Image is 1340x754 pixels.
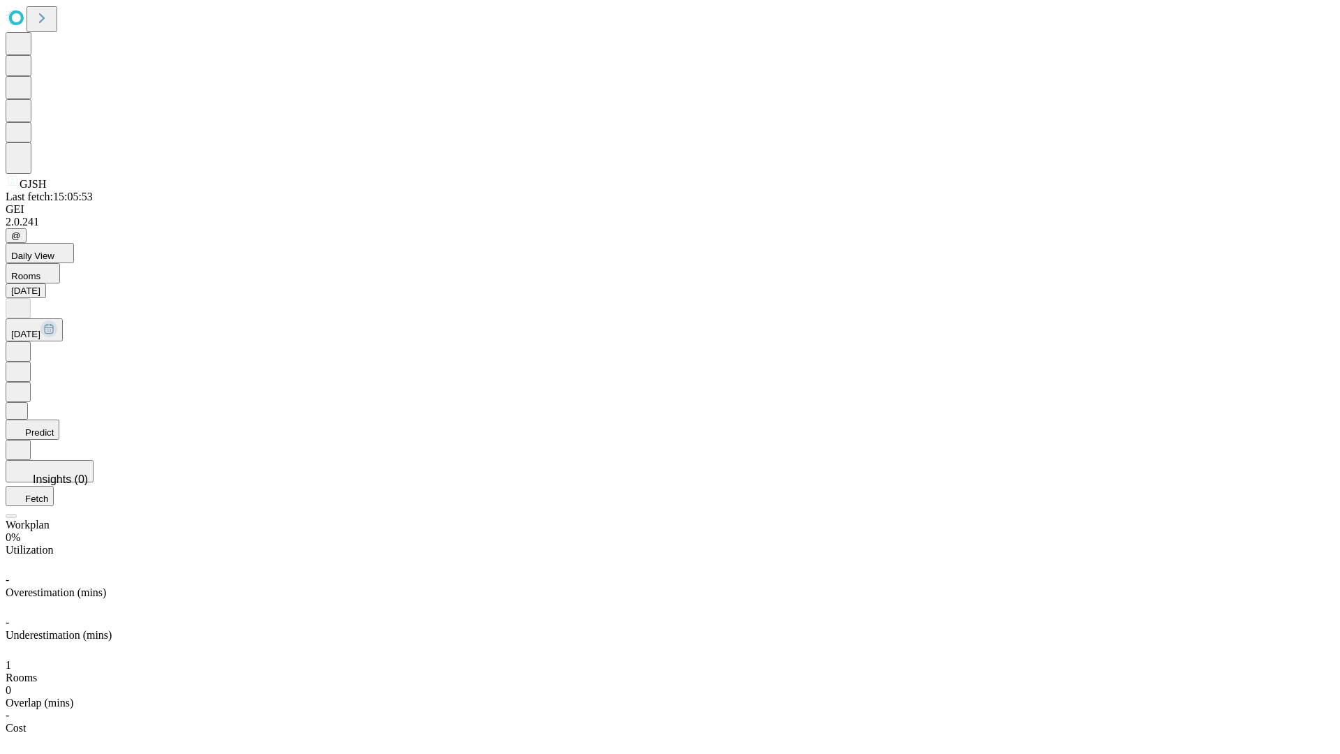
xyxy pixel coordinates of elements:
[6,531,20,543] span: 0%
[6,216,1334,228] div: 2.0.241
[33,473,88,485] span: Insights (0)
[6,263,60,283] button: Rooms
[6,659,11,671] span: 1
[6,318,63,341] button: [DATE]
[6,586,106,598] span: Overestimation (mins)
[11,271,40,281] span: Rooms
[6,616,9,628] span: -
[6,460,94,482] button: Insights (0)
[6,243,74,263] button: Daily View
[6,697,73,709] span: Overlap (mins)
[6,684,11,696] span: 0
[20,178,46,190] span: GJSH
[6,574,9,586] span: -
[6,722,26,734] span: Cost
[6,544,53,556] span: Utilization
[11,251,54,261] span: Daily View
[6,519,50,531] span: Workplan
[6,191,93,202] span: Last fetch: 15:05:53
[6,283,46,298] button: [DATE]
[6,203,1334,216] div: GEI
[11,230,21,241] span: @
[6,420,59,440] button: Predict
[6,486,54,506] button: Fetch
[6,672,37,683] span: Rooms
[6,629,112,641] span: Underestimation (mins)
[6,709,9,721] span: -
[6,228,27,243] button: @
[11,329,40,339] span: [DATE]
